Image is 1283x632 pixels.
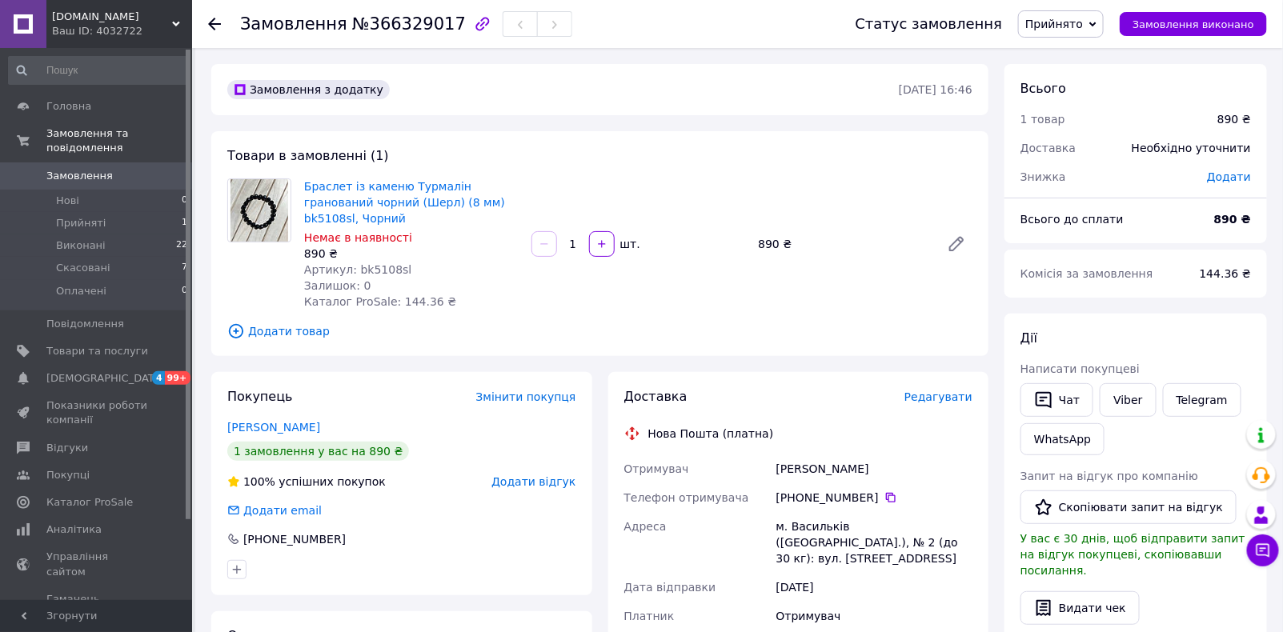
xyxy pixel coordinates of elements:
[56,216,106,230] span: Прийняті
[773,512,976,573] div: м. Васильків ([GEOGRAPHIC_DATA].), № 2 (до 30 кг): вул. [STREET_ADDRESS]
[46,592,148,621] span: Гаманець компанії
[56,238,106,253] span: Виконані
[1020,267,1153,280] span: Комісія за замовлення
[46,169,113,183] span: Замовлення
[227,148,389,163] span: Товари в замовленні (1)
[182,216,187,230] span: 1
[56,284,106,298] span: Оплачені
[1020,142,1076,154] span: Доставка
[176,238,187,253] span: 22
[46,317,124,331] span: Повідомлення
[52,24,192,38] div: Ваш ID: 4032722
[904,390,972,403] span: Редагувати
[1020,170,1066,183] span: Знижка
[773,454,976,483] div: [PERSON_NAME]
[899,83,972,96] time: [DATE] 16:46
[46,522,102,537] span: Аналітика
[624,389,688,404] span: Доставка
[491,475,575,488] span: Додати відгук
[46,468,90,482] span: Покупці
[52,10,172,24] span: daruyshop.com.ua
[624,491,749,504] span: Телефон отримувача
[46,441,88,455] span: Відгуки
[226,502,323,518] div: Додати email
[1214,213,1251,226] b: 890 ₴
[616,236,642,252] div: шт.
[1020,591,1140,625] button: Видати чек
[182,261,187,275] span: 7
[773,573,976,602] div: [DATE]
[1020,362,1140,375] span: Написати покупцеві
[1020,81,1066,96] span: Всього
[476,390,576,403] span: Змінити покупця
[352,14,466,34] span: №366329017
[624,520,667,533] span: Адреса
[152,371,165,385] span: 4
[227,389,293,404] span: Покупець
[856,16,1003,32] div: Статус замовлення
[624,581,716,594] span: Дата відправки
[227,322,972,340] span: Додати товар
[56,194,79,208] span: Нові
[8,56,189,85] input: Пошук
[227,442,409,461] div: 1 замовлення у вас на 890 ₴
[182,284,187,298] span: 0
[46,495,133,510] span: Каталог ProSale
[1020,383,1093,417] button: Чат
[46,550,148,578] span: Управління сайтом
[1200,267,1251,280] span: 144.36 ₴
[46,371,165,386] span: [DEMOGRAPHIC_DATA]
[227,421,320,434] a: [PERSON_NAME]
[1122,130,1261,166] div: Необхідно уточнити
[752,233,934,255] div: 890 ₴
[240,14,347,34] span: Замовлення
[208,16,221,32] div: Повернутися назад
[1217,111,1251,127] div: 890 ₴
[1020,470,1198,482] span: Запит на відгук про компанію
[304,180,505,225] a: Браслет із каменю Турмалін гранований чорний (Шерл) (8 мм) bk5108sl, Чорний
[227,474,386,490] div: успішних покупок
[1207,170,1251,183] span: Додати
[227,80,390,99] div: Замовлення з додатку
[46,344,148,358] span: Товари та послуги
[1247,534,1279,566] button: Чат з покупцем
[46,398,148,427] span: Показники роботи компанії
[1100,383,1156,417] a: Viber
[231,179,288,242] img: Браслет із каменю Турмалін гранований чорний (Шерл) (8 мм) bk5108sl, Чорний
[304,295,456,308] span: Каталог ProSale: 144.36 ₴
[46,126,192,155] span: Замовлення та повідомлення
[644,426,778,442] div: Нова Пошта (платна)
[1020,423,1105,455] a: WhatsApp
[1133,18,1254,30] span: Замовлення виконано
[165,371,191,385] span: 99+
[243,475,275,488] span: 100%
[940,228,972,260] a: Редагувати
[304,231,412,244] span: Немає в наявності
[304,263,411,276] span: Артикул: bk5108sl
[1163,383,1241,417] a: Telegram
[1020,213,1124,226] span: Всього до сплати
[1020,113,1065,126] span: 1 товар
[242,531,347,547] div: [PHONE_NUMBER]
[624,462,689,475] span: Отримувач
[776,490,972,506] div: [PHONE_NUMBER]
[1020,490,1237,524] button: Скопіювати запит на відгук
[46,99,91,114] span: Головна
[1025,18,1083,30] span: Прийнято
[242,502,323,518] div: Додати email
[1020,330,1037,346] span: Дії
[182,194,187,208] span: 0
[304,246,519,262] div: 890 ₴
[1020,532,1245,577] span: У вас є 30 днів, щоб відправити запит на відгук покупцеві, скопіювавши посилання.
[56,261,110,275] span: Скасовані
[624,610,675,622] span: Платник
[1120,12,1267,36] button: Замовлення виконано
[773,602,976,630] div: Отримувач
[304,279,371,292] span: Залишок: 0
